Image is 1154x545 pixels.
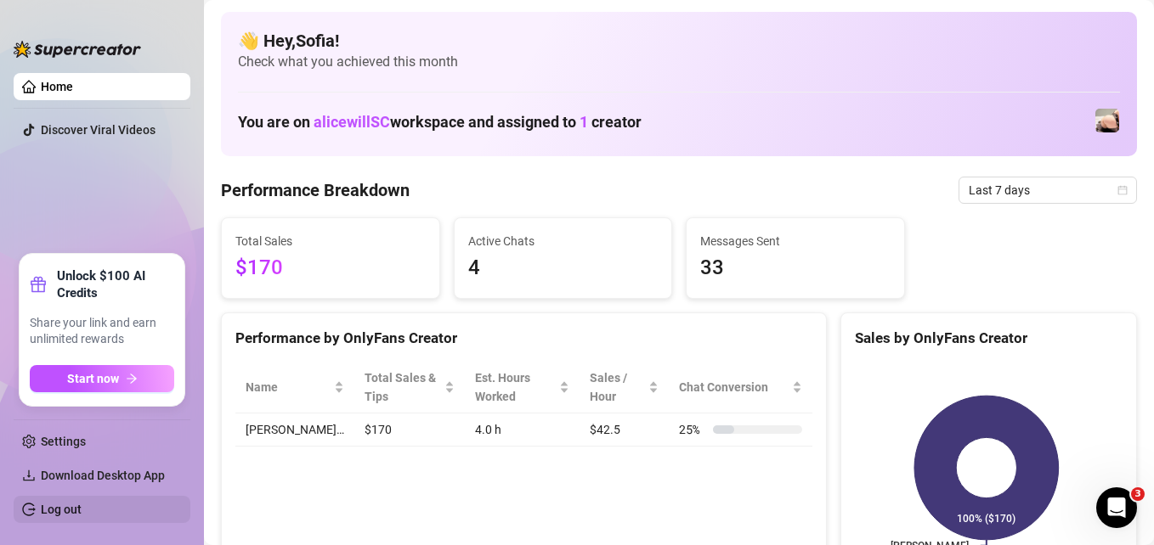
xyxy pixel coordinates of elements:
[580,413,669,447] td: $42.5
[235,232,426,250] span: Total Sales
[590,368,645,406] span: Sales / Hour
[700,232,891,250] span: Messages Sent
[465,413,580,447] td: 4.0 h
[14,41,141,58] img: logo-BBDzfeDw.svg
[41,80,73,93] a: Home
[57,267,174,301] strong: Unlock $100 AI Credits
[1131,487,1145,501] span: 3
[700,252,891,284] span: 33
[314,113,390,131] span: alicewillSC
[580,362,669,413] th: Sales / Hour
[30,276,47,293] span: gift
[41,469,165,482] span: Download Desktop App
[30,365,174,392] button: Start nowarrow-right
[580,113,588,131] span: 1
[235,252,426,284] span: $170
[41,503,82,516] a: Log out
[365,368,441,406] span: Total Sales & Tips
[238,53,1120,71] span: Check what you achieved this month
[41,435,86,448] a: Settings
[22,469,36,482] span: download
[855,327,1123,350] div: Sales by OnlyFans Creator
[41,123,156,137] a: Discover Viral Videos
[669,362,812,413] th: Chat Conversion
[246,378,331,396] span: Name
[221,178,410,202] h4: Performance Breakdown
[30,315,174,348] span: Share your link and earn unlimited rewards
[354,413,465,447] td: $170
[67,372,119,385] span: Start now
[1095,109,1119,132] img: Alice
[475,368,556,406] div: Est. Hours Worked
[468,252,659,284] span: 4
[235,413,354,447] td: [PERSON_NAME]…
[126,373,138,385] span: arrow-right
[238,29,1120,53] h4: 👋 Hey, Sofia !
[235,362,354,413] th: Name
[354,362,465,413] th: Total Sales & Tips
[1117,185,1128,195] span: calendar
[238,113,642,132] h1: You are on workspace and assigned to creator
[969,177,1127,203] span: Last 7 days
[468,232,659,250] span: Active Chats
[679,378,789,396] span: Chat Conversion
[1096,487,1137,528] iframe: Intercom live chat
[679,420,706,439] span: 25 %
[235,327,812,350] div: Performance by OnlyFans Creator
